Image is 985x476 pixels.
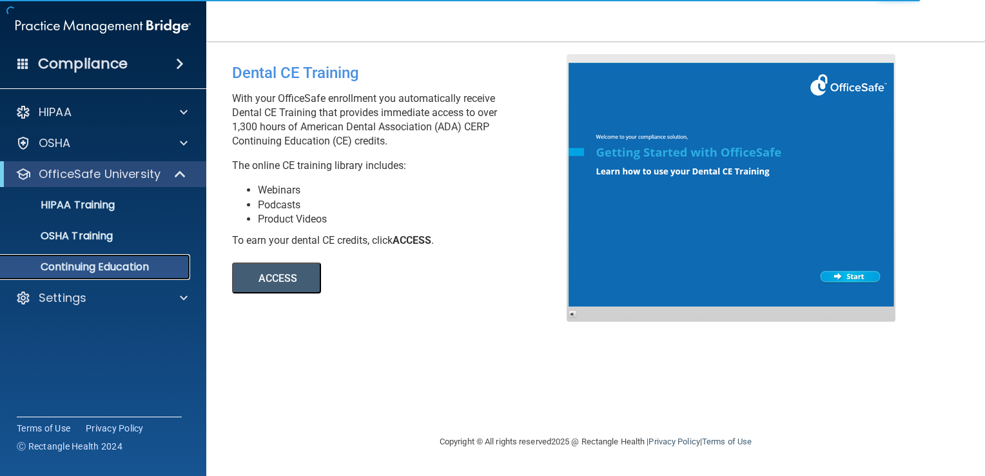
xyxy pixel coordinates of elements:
p: OSHA [39,135,71,151]
p: With your OfficeSafe enrollment you automatically receive Dental CE Training that provides immedi... [232,92,576,148]
p: Continuing Education [8,261,184,273]
li: Podcasts [258,198,576,212]
a: Terms of Use [702,437,752,446]
a: ACCESS [232,274,585,284]
a: OSHA [15,135,188,151]
p: Settings [39,290,86,306]
img: PMB logo [15,14,191,39]
p: OSHA Training [8,230,113,243]
b: ACCESS [393,234,431,246]
li: Product Videos [258,212,576,226]
p: The online CE training library includes: [232,159,576,173]
p: OfficeSafe University [39,166,161,182]
a: Privacy Policy [649,437,699,446]
button: ACCESS [232,263,321,293]
p: HIPAA [39,104,72,120]
div: Copyright © All rights reserved 2025 @ Rectangle Health | | [360,421,831,462]
a: HIPAA [15,104,188,120]
div: Dental CE Training [232,54,576,92]
span: Ⓒ Rectangle Health 2024 [17,440,122,453]
a: Terms of Use [17,422,70,435]
div: To earn your dental CE credits, click . [232,233,576,248]
a: OfficeSafe University [15,166,187,182]
li: Webinars [258,183,576,197]
h4: Compliance [38,55,128,73]
a: Settings [15,290,188,306]
a: Privacy Policy [86,422,144,435]
p: HIPAA Training [8,199,115,212]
